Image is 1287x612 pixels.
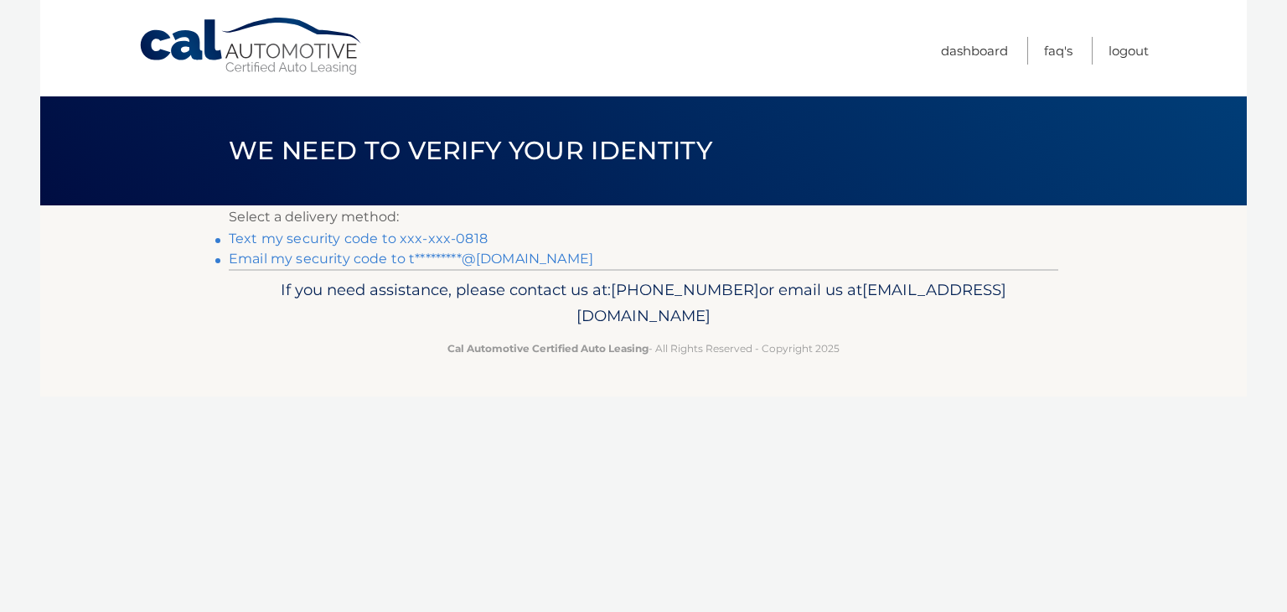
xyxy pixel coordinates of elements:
[1109,37,1149,65] a: Logout
[611,280,759,299] span: [PHONE_NUMBER]
[229,231,488,246] a: Text my security code to xxx-xxx-0818
[941,37,1008,65] a: Dashboard
[240,277,1047,330] p: If you need assistance, please contact us at: or email us at
[240,340,1047,357] p: - All Rights Reserved - Copyright 2025
[138,17,364,76] a: Cal Automotive
[229,205,1058,229] p: Select a delivery method:
[229,135,712,166] span: We need to verify your identity
[229,251,593,267] a: Email my security code to t*********@[DOMAIN_NAME]
[447,342,649,355] strong: Cal Automotive Certified Auto Leasing
[1044,37,1072,65] a: FAQ's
